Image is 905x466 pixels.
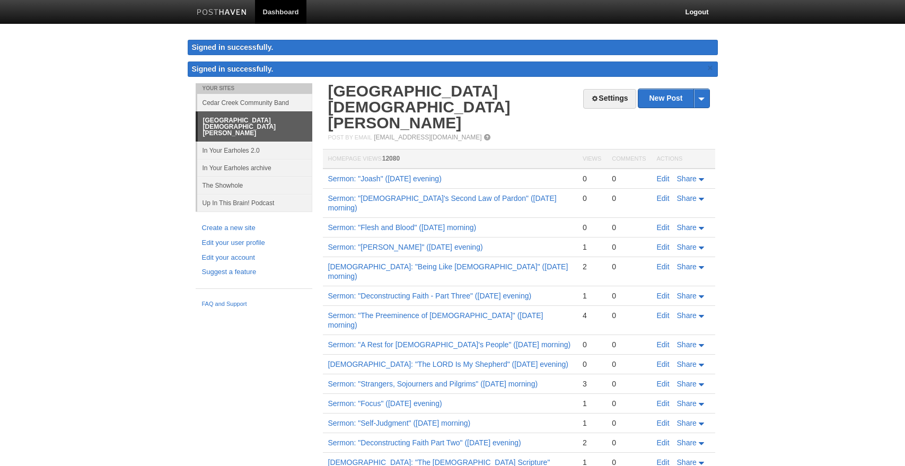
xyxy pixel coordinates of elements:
[657,194,670,203] a: Edit
[192,65,274,73] span: Signed in successfully.
[583,359,601,369] div: 0
[328,438,521,447] a: Sermon: "Deconstructing Faith Part Two" ([DATE] evening)
[328,399,442,408] a: Sermon: "Focus" ([DATE] evening)
[374,134,481,141] a: [EMAIL_ADDRESS][DOMAIN_NAME]
[583,242,601,252] div: 1
[612,359,646,369] div: 0
[323,150,577,169] th: Homepage Views
[583,291,601,301] div: 1
[657,223,670,232] a: Edit
[677,262,697,271] span: Share
[583,194,601,203] div: 0
[202,267,306,278] a: Suggest a feature
[657,438,670,447] a: Edit
[583,399,601,408] div: 1
[328,194,557,212] a: Sermon: "[DEMOGRAPHIC_DATA]'s Second Law of Pardon" ([DATE] morning)
[657,419,670,427] a: Edit
[328,380,538,388] a: Sermon: "Strangers, Sojourners and Pilgrims" ([DATE] morning)
[677,380,697,388] span: Share
[196,83,312,94] li: Your Sites
[328,134,372,140] span: Post by Email
[677,419,697,427] span: Share
[197,9,247,17] img: Posthaven-bar
[328,292,532,300] a: Sermon: "Deconstructing Faith - Part Three" ([DATE] evening)
[657,380,670,388] a: Edit
[583,262,601,271] div: 2
[328,419,471,427] a: Sermon: "Self-Judgment" ([DATE] morning)
[612,262,646,271] div: 0
[677,292,697,300] span: Share
[657,174,670,183] a: Edit
[328,340,571,349] a: Sermon: "A Rest for [DEMOGRAPHIC_DATA]'s People" ([DATE] morning)
[612,223,646,232] div: 0
[583,379,601,389] div: 3
[612,291,646,301] div: 0
[202,223,306,234] a: Create a new site
[583,311,601,320] div: 4
[382,155,400,162] span: 12080
[583,223,601,232] div: 0
[677,243,697,251] span: Share
[577,150,607,169] th: Views
[657,292,670,300] a: Edit
[657,262,670,271] a: Edit
[583,174,601,183] div: 0
[188,40,718,55] div: Signed in successfully.
[202,238,306,249] a: Edit your user profile
[328,360,568,368] a: [DEMOGRAPHIC_DATA]: "The LORD Is My Shepherd" ([DATE] evening)
[583,89,636,109] a: Settings
[328,243,483,251] a: Sermon: "[PERSON_NAME]" ([DATE] evening)
[197,142,312,159] a: In Your Earholes 2.0
[657,243,670,251] a: Edit
[612,379,646,389] div: 0
[677,360,697,368] span: Share
[657,340,670,349] a: Edit
[706,61,715,75] a: ×
[612,340,646,349] div: 0
[677,174,697,183] span: Share
[677,438,697,447] span: Share
[677,340,697,349] span: Share
[197,177,312,194] a: The Showhole
[612,418,646,428] div: 0
[612,242,646,252] div: 0
[677,399,697,408] span: Share
[657,399,670,408] a: Edit
[638,89,709,108] a: New Post
[657,311,670,320] a: Edit
[202,252,306,263] a: Edit your account
[612,438,646,447] div: 0
[328,174,442,183] a: Sermon: "Joash" ([DATE] evening)
[197,159,312,177] a: In Your Earholes archive
[328,82,511,131] a: [GEOGRAPHIC_DATA][DEMOGRAPHIC_DATA][PERSON_NAME]
[607,150,651,169] th: Comments
[583,340,601,349] div: 0
[612,174,646,183] div: 0
[583,418,601,428] div: 1
[677,194,697,203] span: Share
[197,194,312,212] a: Up In This Brain! Podcast
[198,112,312,142] a: [GEOGRAPHIC_DATA][DEMOGRAPHIC_DATA][PERSON_NAME]
[677,223,697,232] span: Share
[677,311,697,320] span: Share
[328,262,568,280] a: [DEMOGRAPHIC_DATA]: "Being Like [DEMOGRAPHIC_DATA]" ([DATE] morning)
[583,438,601,447] div: 2
[328,311,543,329] a: Sermon: "The Preeminence of [DEMOGRAPHIC_DATA]" ([DATE] morning)
[612,311,646,320] div: 0
[657,360,670,368] a: Edit
[652,150,715,169] th: Actions
[612,194,646,203] div: 0
[328,223,477,232] a: Sermon: "Flesh and Blood" ([DATE] morning)
[612,399,646,408] div: 0
[197,94,312,111] a: Cedar Creek Community Band
[202,300,306,309] a: FAQ and Support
